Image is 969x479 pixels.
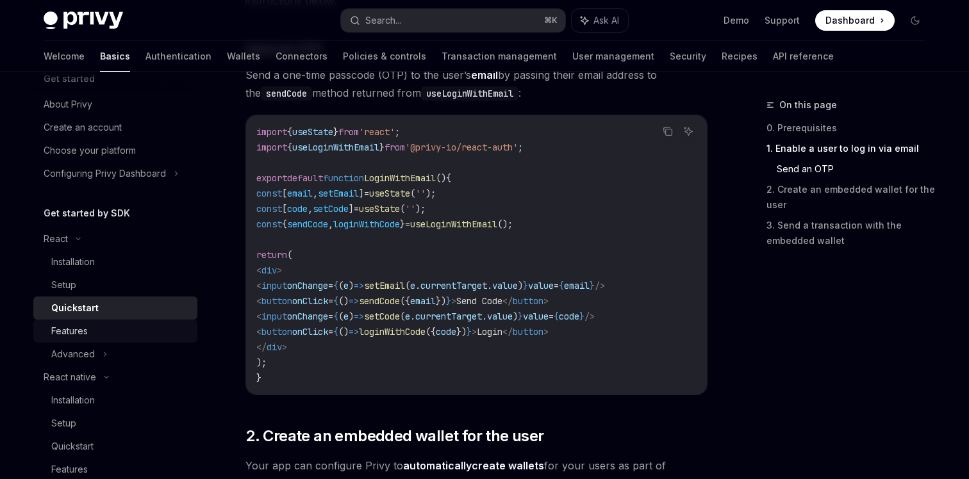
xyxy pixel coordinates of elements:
a: Send an OTP [777,159,936,179]
span: const [256,218,282,230]
span: loginWithCode [359,326,426,337]
a: Wallets [227,41,260,72]
span: code [559,311,579,322]
span: } [523,280,528,291]
span: } [518,311,523,322]
a: Quickstart [33,296,197,320]
div: About Privy [44,97,92,112]
span: { [287,142,292,153]
a: API reference [773,41,834,72]
span: '' [415,188,426,199]
span: ); [415,203,426,215]
span: currentTarget [415,311,482,322]
a: 0. Prerequisites [766,118,936,138]
button: Search...⌘K [341,9,565,32]
strong: email [471,69,498,81]
span: () [338,295,349,307]
span: () [436,172,446,184]
span: , [328,218,333,230]
div: React [44,231,68,247]
span: = [328,311,333,322]
div: Installation [51,254,95,270]
span: ; [395,126,400,138]
a: About Privy [33,93,197,116]
span: . [415,280,420,291]
span: return [256,249,287,261]
span: > [282,341,287,353]
span: e [344,311,349,322]
span: ({ [400,295,410,307]
div: Setup [51,416,76,431]
span: </ [502,295,513,307]
span: . [487,280,492,291]
span: div [267,341,282,353]
span: button [513,295,543,307]
span: () [338,326,349,337]
a: Create an account [33,116,197,139]
span: export [256,172,287,184]
span: ) [349,311,354,322]
span: sendCode [287,218,328,230]
span: ( [400,203,405,215]
span: setEmail [318,188,359,199]
a: Connectors [276,41,327,72]
span: } [256,372,261,384]
span: email [564,280,590,291]
span: value [487,311,513,322]
span: , [313,188,318,199]
span: Dashboard [825,14,875,27]
img: dark logo [44,12,123,29]
span: ( [410,188,415,199]
span: email [410,295,436,307]
span: LoginWithEmail [364,172,436,184]
a: User management [572,41,654,72]
h5: Get started by SDK [44,206,130,221]
a: 3. Send a transaction with the embedded wallet [766,215,936,251]
button: Ask AI [572,9,628,32]
div: Choose your platform [44,143,136,158]
span: button [261,295,292,307]
span: email [287,188,313,199]
span: { [287,126,292,138]
div: Create an account [44,120,122,135]
span: /> [595,280,605,291]
span: ) [518,280,523,291]
span: ( [405,280,410,291]
a: Features [33,320,197,343]
span: from [338,126,359,138]
a: Basics [100,41,130,72]
span: const [256,188,282,199]
span: '@privy-io/react-auth' [405,142,518,153]
span: </ [502,326,513,337]
div: Quickstart [51,439,94,454]
span: ] [359,188,364,199]
span: => [349,326,359,337]
a: Installation [33,250,197,273]
a: Setup [33,273,197,296]
code: useLoginWithEmail [421,86,518,101]
span: < [256,280,261,291]
span: = [328,295,333,307]
span: button [261,326,292,337]
span: ⌘ K [544,15,558,26]
span: </ [256,341,267,353]
span: }) [436,295,446,307]
span: (); [497,218,513,230]
span: } [379,142,385,153]
span: currentTarget [420,280,487,291]
span: = [328,326,333,337]
span: < [256,311,261,322]
span: onClick [292,295,328,307]
span: '' [405,203,415,215]
span: { [282,218,287,230]
span: value [523,311,549,322]
span: onClick [292,326,328,337]
span: = [405,218,410,230]
button: Ask AI [680,123,697,140]
a: 1. Enable a user to log in via email [766,138,936,159]
span: 2. Create an embedded wallet for the user [245,426,543,446]
span: = [354,203,359,215]
span: => [354,280,364,291]
span: input [261,311,287,322]
span: } [400,218,405,230]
